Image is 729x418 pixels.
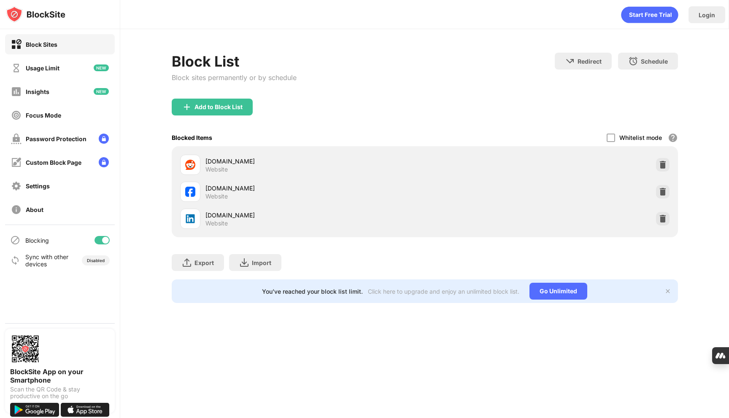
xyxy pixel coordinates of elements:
[26,182,50,190] div: Settings
[641,58,668,65] div: Schedule
[621,6,678,23] div: animation
[10,386,110,399] div: Scan the QR Code & stay productive on the go
[6,6,65,23] img: logo-blocksite.svg
[578,58,602,65] div: Redirect
[10,367,110,384] div: BlockSite App on your Smartphone
[368,288,519,295] div: Click here to upgrade and enjoy an unlimited block list.
[11,86,22,97] img: insights-off.svg
[25,253,69,268] div: Sync with other devices
[11,39,22,50] img: block-on.svg
[61,403,110,417] img: download-on-the-app-store.svg
[172,53,297,70] div: Block List
[26,88,49,95] div: Insights
[529,283,587,300] div: Go Unlimited
[11,157,22,168] img: customize-block-page-off.svg
[664,288,671,295] img: x-button.svg
[26,64,59,72] div: Usage Limit
[26,135,86,142] div: Password Protection
[619,134,662,141] div: Whitelist mode
[99,134,109,144] img: lock-menu.svg
[94,88,109,95] img: new-icon.svg
[194,104,243,110] div: Add to Block List
[205,193,228,200] div: Website
[194,259,214,266] div: Export
[11,181,22,191] img: settings-off.svg
[205,220,228,227] div: Website
[26,41,57,48] div: Block Sites
[11,134,22,144] img: password-protection-off.svg
[185,187,195,197] img: favicons
[10,255,20,265] img: sync-icon.svg
[26,206,43,213] div: About
[252,259,271,266] div: Import
[26,159,81,166] div: Custom Block Page
[699,11,715,19] div: Login
[11,204,22,215] img: about-off.svg
[87,258,105,263] div: Disabled
[26,112,61,119] div: Focus Mode
[25,237,49,244] div: Blocking
[172,134,212,141] div: Blocked Items
[11,110,22,121] img: focus-off.svg
[94,64,109,71] img: new-icon.svg
[185,160,195,170] img: favicons
[205,184,425,193] div: [DOMAIN_NAME]
[10,235,20,245] img: blocking-icon.svg
[262,288,363,295] div: You’ve reached your block list limit.
[205,211,425,220] div: [DOMAIN_NAME]
[11,63,22,73] img: time-usage-off.svg
[99,157,109,167] img: lock-menu.svg
[205,166,228,173] div: Website
[172,73,297,82] div: Block sites permanently or by schedule
[185,214,195,224] img: favicons
[10,403,59,417] img: get-it-on-google-play.svg
[205,157,425,166] div: [DOMAIN_NAME]
[10,334,40,364] img: options-page-qr-code.png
